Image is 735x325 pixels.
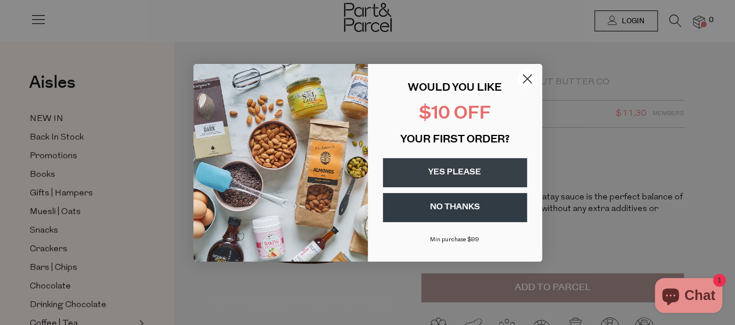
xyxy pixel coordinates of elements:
button: NO THANKS [383,193,527,222]
span: $10 OFF [419,105,491,123]
span: YOUR FIRST ORDER? [400,135,510,145]
span: WOULD YOU LIKE [408,83,501,94]
inbox-online-store-chat: Shopify online store chat [651,278,726,316]
button: Close dialog [517,69,537,89]
button: YES PLEASE [383,158,527,187]
img: 43fba0fb-7538-40bc-babb-ffb1a4d097bc.jpeg [193,64,368,262]
span: Min purchase $99 [430,237,479,243]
